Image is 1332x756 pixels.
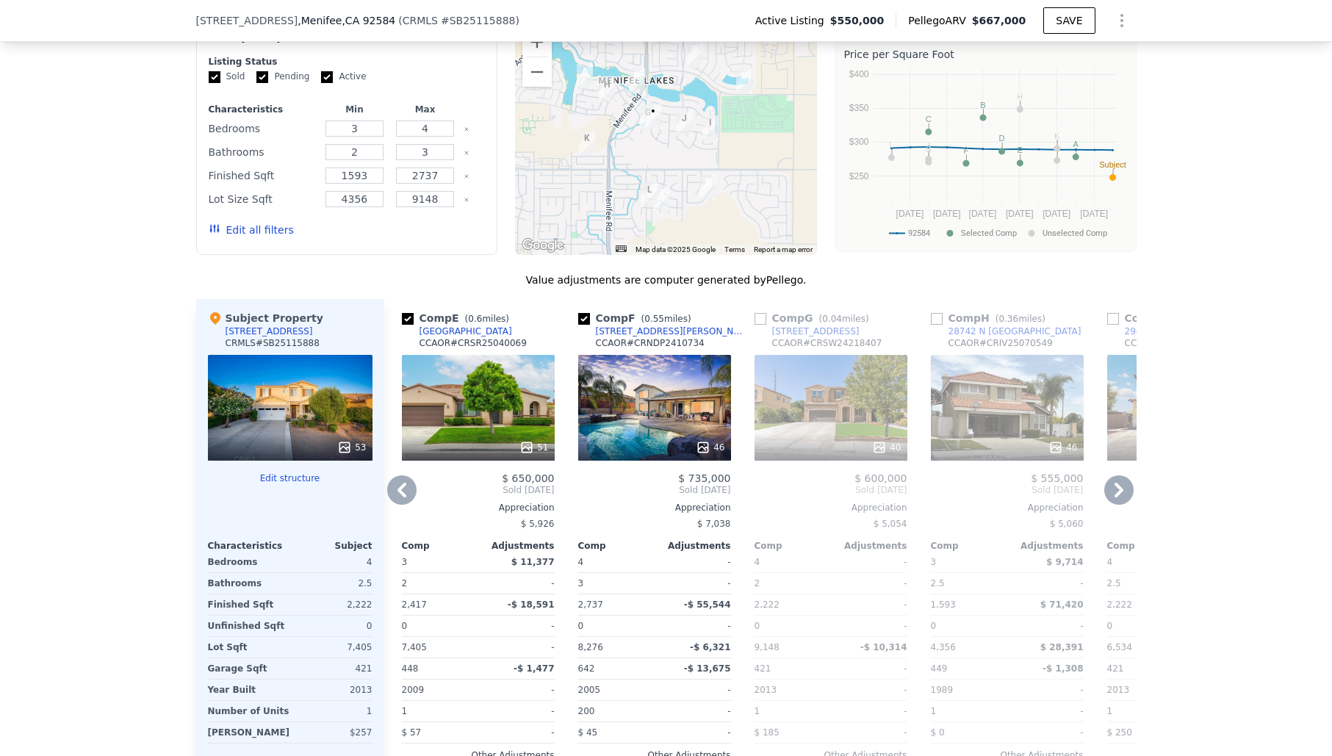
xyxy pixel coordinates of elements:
[755,484,907,496] span: Sold [DATE]
[655,540,731,552] div: Adjustments
[464,173,469,179] button: Clear
[209,118,317,139] div: Bedrooms
[578,557,584,567] span: 4
[256,71,268,83] input: Pending
[1017,145,1022,154] text: E
[834,552,907,572] div: -
[658,722,731,743] div: -
[209,71,220,83] input: Sold
[616,245,626,252] button: Keyboard shortcuts
[295,722,372,743] div: $257
[931,600,956,610] span: 1,593
[208,311,323,325] div: Subject Property
[578,727,598,738] span: $ 45
[1043,209,1070,219] text: [DATE]
[1010,680,1084,700] div: -
[464,197,469,203] button: Clear
[968,209,996,219] text: [DATE]
[998,134,1004,143] text: D
[337,440,366,455] div: 53
[755,13,830,28] span: Active Listing
[393,104,458,115] div: Max
[321,71,366,83] label: Active
[755,502,907,514] div: Appreciation
[1010,616,1084,636] div: -
[931,484,1084,496] span: Sold [DATE]
[293,594,372,615] div: 2,222
[860,642,907,652] span: -$ 10,314
[932,209,960,219] text: [DATE]
[256,71,309,83] label: Pending
[931,621,937,631] span: 0
[521,519,555,529] span: $ 5,926
[1010,701,1084,721] div: -
[687,42,703,67] div: 30357 Dawnridge Ct
[1107,540,1184,552] div: Comp
[844,65,1127,248] svg: A chart.
[514,663,554,674] span: -$ 1,477
[1107,6,1137,35] button: Show Options
[931,701,1004,721] div: 1
[931,502,1084,514] div: Appreciation
[1107,727,1132,738] span: $ 250
[690,642,730,652] span: -$ 6,321
[998,314,1018,324] span: 0.36
[830,13,885,28] span: $550,000
[1073,140,1079,148] text: A
[849,103,868,113] text: $350
[931,540,1007,552] div: Comp
[298,13,395,28] span: , Menifee
[293,637,372,658] div: 7,405
[208,637,287,658] div: Lot Sqft
[578,502,731,514] div: Appreciation
[1080,209,1108,219] text: [DATE]
[834,594,907,615] div: -
[402,325,512,337] a: [GEOGRAPHIC_DATA]
[1010,573,1084,594] div: -
[896,209,924,219] text: [DATE]
[208,616,287,636] div: Unfinished Sqft
[1010,722,1084,743] div: -
[208,722,290,743] div: [PERSON_NAME]
[755,600,780,610] span: 2,222
[684,663,731,674] span: -$ 13,675
[1043,228,1107,238] text: Unselected Comp
[629,68,645,93] div: 30430 Teal Brook Dr
[468,314,482,324] span: 0.6
[724,245,745,253] a: Terms (opens in new tab)
[1040,642,1084,652] span: $ 28,391
[420,337,527,349] div: CCAOR # CRSR25040069
[1043,663,1083,674] span: -$ 1,308
[578,663,595,674] span: 642
[522,57,552,87] button: Zoom out
[342,15,395,26] span: , CA 92584
[459,314,515,324] span: ( miles)
[1046,557,1083,567] span: $ 9,714
[755,680,828,700] div: 2013
[209,189,317,209] div: Lot Size Sqft
[1107,621,1113,631] span: 0
[402,701,475,721] div: 1
[208,552,287,572] div: Bedrooms
[402,311,516,325] div: Comp E
[684,600,731,610] span: -$ 55,544
[1125,325,1242,337] div: 29463 [PERSON_NAME] Dr
[596,337,705,349] div: CCAOR # CRNDP2410734
[645,104,661,129] div: 30712 View Ridge Ln
[755,727,780,738] span: $ 185
[481,573,555,594] div: -
[1043,7,1095,34] button: SAVE
[772,337,882,349] div: CCAOR # CRSW24218407
[209,71,245,83] label: Sold
[481,722,555,743] div: -
[293,552,372,572] div: 4
[293,658,372,679] div: 421
[519,236,567,255] img: Google
[519,440,548,455] div: 51
[208,540,290,552] div: Characteristics
[464,126,469,132] button: Clear
[931,573,1004,594] div: 2.5
[578,540,655,552] div: Comp
[441,15,515,26] span: # SB25115888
